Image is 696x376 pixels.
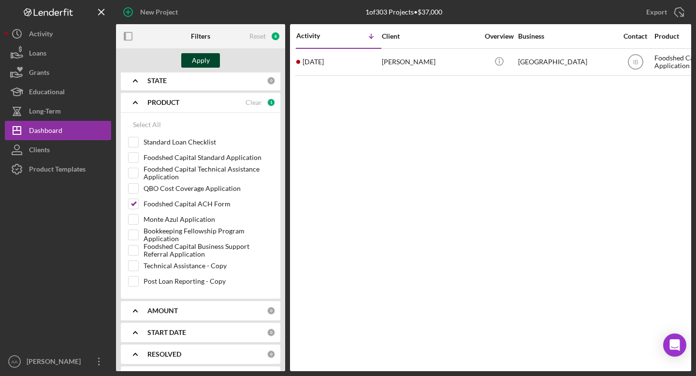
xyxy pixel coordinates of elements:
[144,215,273,224] label: Monte Azul Application
[271,31,280,41] div: 8
[518,49,615,75] div: [GEOGRAPHIC_DATA]
[617,32,653,40] div: Contact
[5,43,111,63] button: Loans
[663,333,686,357] div: Open Intercom Messenger
[481,32,517,40] div: Overview
[191,32,210,40] b: Filters
[267,350,275,359] div: 0
[365,8,442,16] div: 1 of 303 Projects • $37,000
[144,137,273,147] label: Standard Loan Checklist
[5,140,111,159] button: Clients
[147,77,167,85] b: STATE
[144,230,273,240] label: Bookkeeping Fellowship Program Application
[181,53,220,68] button: Apply
[29,101,61,123] div: Long-Term
[29,63,49,85] div: Grants
[382,49,478,75] div: [PERSON_NAME]
[637,2,691,22] button: Export
[29,43,46,65] div: Loans
[267,328,275,337] div: 0
[267,76,275,85] div: 0
[5,121,111,140] button: Dashboard
[144,199,273,209] label: Foodshed Capital ACH Form
[144,168,273,178] label: Foodshed Capital Technical Assistance Application
[147,307,178,315] b: AMOUNT
[147,350,181,358] b: RESOLVED
[296,32,339,40] div: Activity
[29,159,86,181] div: Product Templates
[29,82,65,104] div: Educational
[144,153,273,162] label: Foodshed Capital Standard Application
[192,53,210,68] div: Apply
[633,59,638,66] text: IB
[646,2,667,22] div: Export
[116,2,188,22] button: New Project
[29,140,50,162] div: Clients
[5,352,111,371] button: AA[PERSON_NAME]
[144,261,273,271] label: Technical Assistance - Copy
[267,306,275,315] div: 0
[147,99,179,106] b: PRODUCT
[147,329,186,336] b: START DATE
[144,184,273,193] label: QBO Cost Coverage Application
[140,2,178,22] div: New Project
[144,276,273,286] label: Post Loan Reporting - Copy
[267,98,275,107] div: 1
[518,32,615,40] div: Business
[246,99,262,106] div: Clear
[303,58,324,66] time: 2025-07-29 12:52
[128,115,166,134] button: Select All
[24,352,87,374] div: [PERSON_NAME]
[5,24,111,43] button: Activity
[29,24,53,46] div: Activity
[144,246,273,255] label: Foodshed Capital Business Support Referral Application
[382,32,478,40] div: Client
[29,121,62,143] div: Dashboard
[133,115,161,134] div: Select All
[5,63,111,82] button: Grants
[12,359,18,364] text: AA
[5,101,111,121] button: Long-Term
[5,159,111,179] button: Product Templates
[249,32,266,40] div: Reset
[5,82,111,101] button: Educational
